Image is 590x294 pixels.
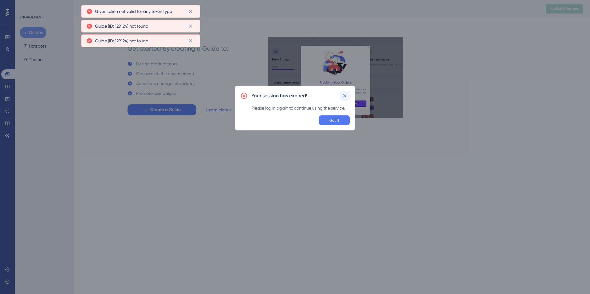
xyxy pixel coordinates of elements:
[329,118,339,123] span: Got it
[251,92,307,99] h2: Your session has expired!
[95,37,148,44] span: Guide (ID: 129124) not found
[251,104,350,112] div: Please log in again to continue using the service.
[95,8,172,15] span: Given token not valid for any token type
[95,22,148,30] span: Guide (ID: 129124) not found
